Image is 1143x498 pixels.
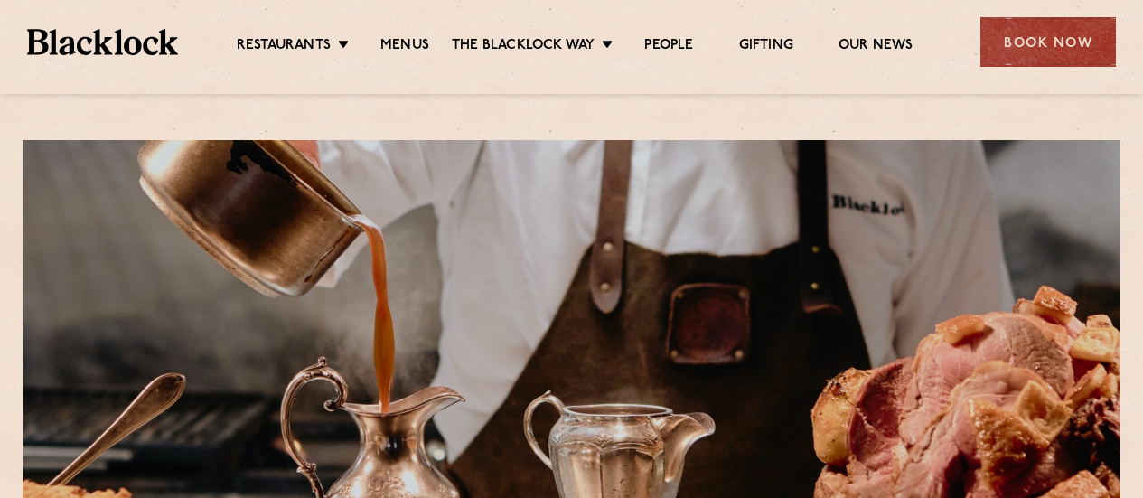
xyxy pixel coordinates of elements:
[27,29,178,54] img: BL_Textured_Logo-footer-cropped.svg
[839,37,913,57] a: Our News
[980,17,1116,67] div: Book Now
[380,37,429,57] a: Menus
[237,37,331,57] a: Restaurants
[644,37,693,57] a: People
[452,37,595,57] a: The Blacklock Way
[739,37,793,57] a: Gifting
